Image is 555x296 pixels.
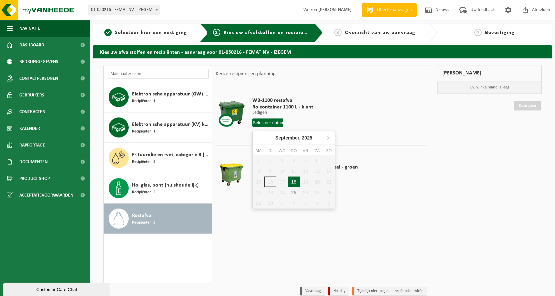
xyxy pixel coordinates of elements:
span: 2 [213,29,220,36]
span: Bevestiging [485,30,515,35]
li: Vaste dag [300,287,325,296]
iframe: chat widget [3,281,111,296]
span: Acceptatievoorwaarden [19,187,73,204]
li: Holiday [328,287,349,296]
div: 25 [288,187,300,198]
span: Recipiënten: 1 [132,98,155,104]
span: Kalender [19,120,40,137]
span: Dashboard [19,37,44,53]
h2: Kies uw afvalstoffen en recipiënten - aanvraag voor 01-050216 - FEMAT NV - IZEGEM [93,45,552,58]
span: Kies uw afvalstoffen en recipiënten [224,30,315,35]
span: Overzicht van uw aanvraag [345,30,415,35]
strong: [PERSON_NAME] [318,7,352,12]
span: Hol glas, bont (huishoudelijk) [132,181,199,189]
div: za [311,147,323,154]
div: do [288,147,300,154]
span: Contactpersonen [19,70,58,87]
input: Materiaal zoeken [107,69,209,79]
div: wo [276,147,288,154]
span: Navigatie [19,20,40,37]
div: September, [273,132,315,143]
p: Uw winkelmand is leeg [437,81,541,94]
div: vr [300,147,311,154]
span: WB-1100 restafval [252,97,313,104]
div: di [264,147,276,154]
span: 3 [334,29,342,36]
span: Selecteer hier een vestiging [115,30,187,35]
span: Restafval [132,212,153,220]
span: Recipiënten: 2 [132,220,155,226]
span: Documenten [19,154,48,170]
button: Elektronische apparatuur (KV) koelvries (huishoudelijk) Recipiënten: 1 [104,112,212,143]
span: 4 [474,29,482,36]
div: Keuze recipiënt en planning [212,65,279,82]
span: Recipiënten: 3 [132,159,155,165]
div: 2 [288,198,300,209]
a: 1Selecteer hier een vestiging [97,29,195,37]
p: Ledigen [252,110,313,115]
div: zo [323,147,335,154]
span: Recipiënten: 1 [132,128,155,135]
span: Elektronische apparatuur (KV) koelvries (huishoudelijk) [132,120,210,128]
span: Elektronische apparatuur (GW) groot wit (huishoudelijk) [132,90,210,98]
i: 2025 [302,135,312,140]
span: Bedrijfsgegevens [19,53,58,70]
input: Selecteer datum [252,118,283,127]
span: Rolcontainer 1100 L - klant [252,104,313,110]
li: Tijdelijk niet toegestaan/période limitée [352,287,427,296]
span: Gebruikers [19,87,44,103]
span: Contracten [19,103,45,120]
span: Offerte aanvragen [375,7,413,13]
a: Doorgaan [514,101,541,110]
div: [PERSON_NAME] [437,65,542,81]
span: Product Shop [19,170,50,187]
div: ma [253,147,264,154]
a: Offerte aanvragen [362,3,417,17]
span: Rapportage [19,137,45,154]
span: Frituurolie en -vet, categorie 3 (huishoudelijk) (ongeschikt voor vergisting) [132,151,210,159]
span: 01-050216 - FEMAT NV - IZEGEM [88,5,160,15]
span: 1 [104,29,112,36]
button: Hol glas, bont (huishoudelijk) Recipiënten: 2 [104,173,212,204]
button: Frituurolie en -vet, categorie 3 (huishoudelijk) (ongeschikt voor vergisting) Recipiënten: 3 [104,143,212,173]
button: Elektronische apparatuur (GW) groot wit (huishoudelijk) Recipiënten: 1 [104,82,212,112]
div: 18 [288,177,300,187]
span: Recipiënten: 2 [132,189,155,196]
button: Restafval Recipiënten: 2 [104,204,212,234]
